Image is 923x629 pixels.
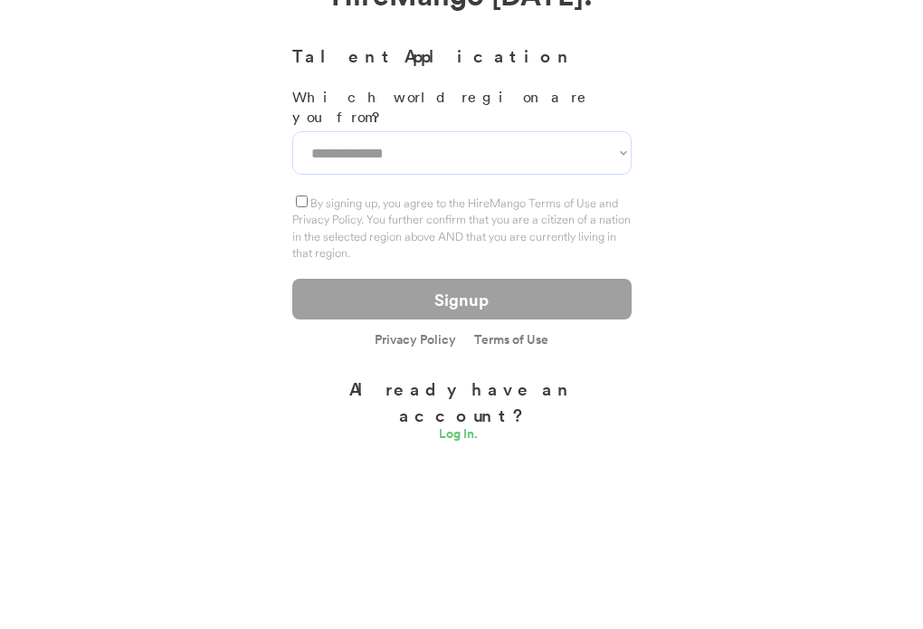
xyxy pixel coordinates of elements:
[474,333,548,346] a: Terms of Use
[292,279,632,319] button: Signup
[292,195,631,260] label: By signing up, you agree to the HireMango Terms of Use and Privacy Policy. You further confirm th...
[375,333,456,348] a: Privacy Policy
[292,87,632,128] div: Which world region are you from?
[292,376,632,427] div: Already have an account?
[439,427,484,445] a: Log In.
[292,43,632,69] h3: Talent Application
